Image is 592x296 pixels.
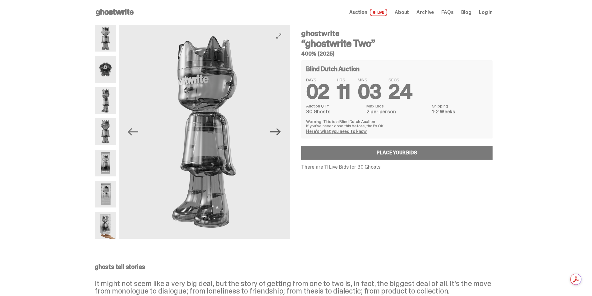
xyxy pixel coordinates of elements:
[95,264,493,270] p: ghosts tell stories
[349,10,367,15] span: Auction
[95,212,116,239] img: ghostwrite_Two_Last.png
[95,181,116,207] img: ghostwrite_Two_17.png
[95,56,116,83] img: ghostwrite_Two_13.png
[479,10,493,15] a: Log in
[95,25,116,52] img: ghostwrite_Two_1.png
[366,109,428,114] dd: 2 per person
[370,9,388,16] span: LIVE
[301,51,493,57] h5: 400% (2025)
[301,39,493,48] h3: “ghostwrite Two”
[388,78,412,82] span: SECS
[306,78,329,82] span: DAYS
[395,10,409,15] a: About
[432,109,488,114] dd: 1-2 Weeks
[416,10,434,15] a: Archive
[275,32,282,40] button: View full-screen
[95,280,493,295] p: It might not seem like a very big deal, but the story of getting from one to two is, in fact, the...
[441,10,453,15] a: FAQs
[306,104,363,108] dt: Auction QTY
[358,78,381,82] span: MINS
[95,118,116,145] img: ghostwrite_Two_8.png
[461,10,471,15] a: Blog
[95,150,116,176] img: ghostwrite_Two_14.png
[301,146,493,160] a: Place your Bids
[301,165,493,170] p: There are 11 Live Bids for 30 Ghosts.
[119,25,290,239] img: ghostwrite_Two_2.png
[366,104,428,108] dt: Max Bids
[306,119,488,128] p: Warning: This is a Blind Dutch Auction. If you’ve never done this before, that’s OK.
[126,125,140,139] button: Previous
[306,109,363,114] dd: 30 Ghosts
[269,125,282,139] button: Next
[358,79,381,105] span: 03
[349,9,387,16] a: Auction LIVE
[306,79,329,105] span: 02
[301,30,493,37] h4: ghostwrite
[337,79,350,105] span: 11
[432,104,488,108] dt: Shipping
[306,129,367,134] a: Here's what you need to know
[388,79,412,105] span: 24
[95,87,116,114] img: ghostwrite_Two_2.png
[337,78,350,82] span: HRS
[306,66,360,72] h4: Blind Dutch Auction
